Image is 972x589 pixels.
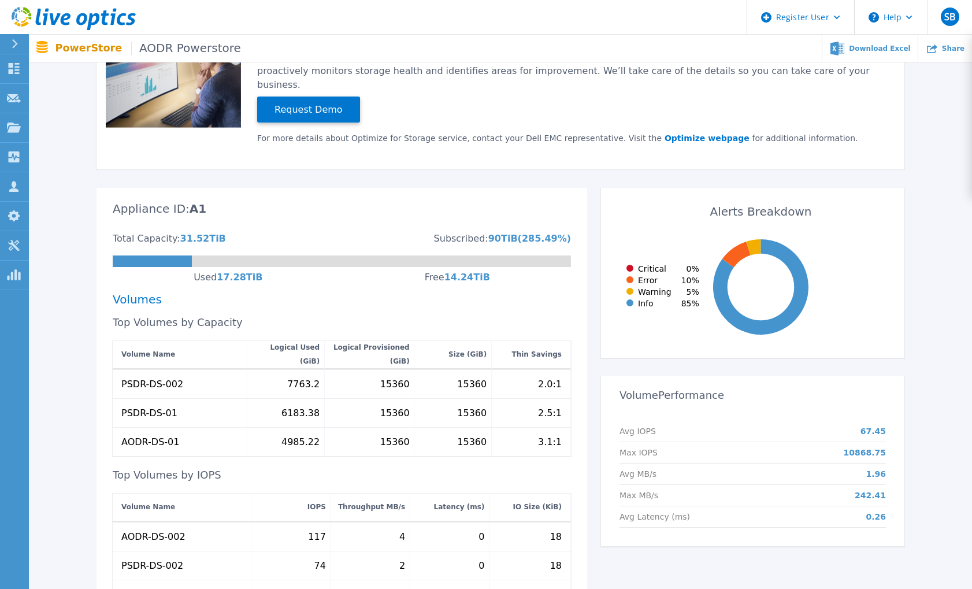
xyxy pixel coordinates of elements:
[511,347,562,361] div: Thin Savings
[866,469,886,479] p: 1.96
[380,437,410,446] div: 15360
[399,532,405,541] div: 4
[194,273,217,282] div: Used
[314,561,325,570] div: 74
[681,299,699,308] span: 85 %
[425,273,444,282] div: Free
[55,42,241,55] p: PowerStore
[121,500,175,514] div: Volume Name
[257,36,888,92] div: Through ongoing analysis and personalized guidance, helps keep your Dell EMC Powerstore systems o...
[257,97,360,123] button: Request Demo
[860,427,886,436] p: 67.45
[457,379,487,388] div: 15360
[550,532,562,541] div: 18
[944,12,955,21] span: SB
[617,195,904,225] div: Alerts Breakdown
[518,234,571,243] div: ( 285.49 %)
[681,276,699,285] span: 10 %
[113,204,190,213] div: Appliance ID:
[619,384,886,407] h3: Volume Performance
[448,347,487,361] div: Size (GiB)
[942,45,964,52] span: Share
[180,234,226,243] div: 31.52 TiB
[121,408,177,417] div: PSDR-DS-01
[619,491,658,500] p: Max MB/s
[434,500,485,514] div: Latency (ms)
[307,500,326,514] div: IOPS
[329,340,410,368] div: Logical Provisioned (GiB)
[619,469,656,479] p: Avg MB/s
[622,299,654,308] div: Info
[849,45,910,52] span: Download Excel
[121,561,183,570] div: PSDR-DS-002
[843,448,886,457] p: 10868.75
[622,264,666,273] div: Critical
[270,103,347,117] span: Request Demo
[399,561,405,570] div: 2
[478,532,484,541] div: 0
[866,512,886,521] p: 0.26
[538,379,562,388] div: 2.0:1
[121,347,175,361] div: Volume Name
[434,234,488,243] div: Subscribed:
[457,408,487,417] div: 15360
[687,287,699,297] span: 5 %
[622,287,672,297] div: Warning
[131,42,241,55] span: AODR Powerstore
[113,234,180,243] div: Total Capacity:
[444,273,490,282] div: 14.24 TiB
[217,273,262,282] div: 17.28 TiB
[257,134,888,143] div: For more details about Optimize for Storage service, contact your Dell EMC representative. Visit ...
[308,532,326,541] div: 117
[287,379,320,388] div: 7763.2
[538,437,562,446] div: 3.1:1
[113,471,571,480] div: Top Volumes by IOPS
[550,561,562,570] div: 18
[619,427,656,436] p: Avg IOPS
[113,295,571,304] div: Volumes
[478,561,484,570] div: 0
[380,379,410,388] div: 15360
[488,234,518,243] div: 90 TiB
[687,264,699,273] span: 0 %
[190,204,206,234] div: A1
[457,437,487,446] div: 15360
[121,437,179,446] div: AODR-DS-01
[252,340,320,368] div: Logical Used (GiB)
[338,500,405,514] div: Throughput MB/s
[622,276,658,285] div: Error
[855,491,886,500] p: 242.41
[619,512,690,521] p: Avg Latency (ms)
[538,408,562,417] div: 2.5:1
[121,379,183,388] div: PSDR-DS-002
[513,500,562,514] div: IO Size (KiB)
[281,437,320,446] div: 4985.22
[619,448,658,457] p: Max IOPS
[281,408,320,417] div: 6183.38
[662,134,752,143] a: Optimize webpage
[121,532,186,541] div: AODR-DS-002
[380,408,410,417] div: 15360
[113,318,571,327] div: Top Volumes by Capacity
